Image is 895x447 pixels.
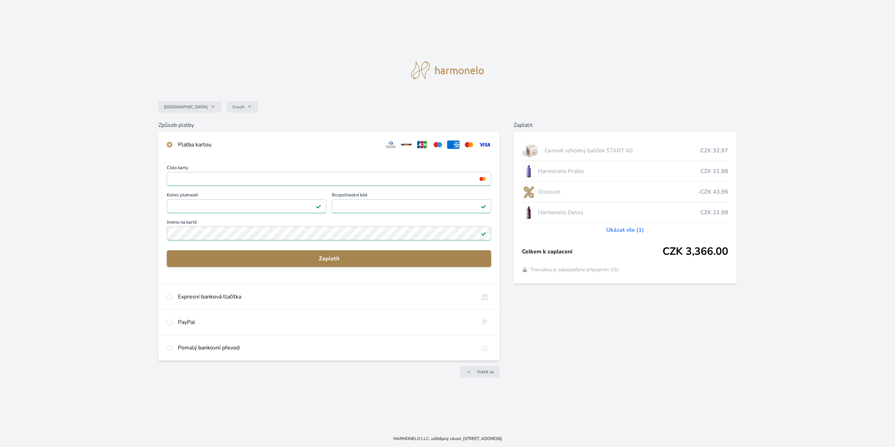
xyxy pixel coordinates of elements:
[663,245,728,258] span: CZK 3,366.00
[158,101,221,113] button: [GEOGRAPHIC_DATA]
[522,183,535,201] img: discount-lo.png
[538,208,700,217] span: Harmonelo Detox
[178,140,379,149] div: Platba kartou
[384,140,397,149] img: diners.svg
[232,104,244,110] span: Czech
[477,369,494,375] span: Vrátit se
[522,163,535,180] img: CLEAN_PROBIO_se_stinem_x-lo.jpg
[167,166,491,172] span: Číslo karty
[167,220,491,226] span: Jméno na kartě
[478,344,491,352] img: bankTransfer_IBAN.svg
[478,176,487,182] img: mc
[167,250,491,267] button: Zaplatit
[178,318,473,326] div: PayPal
[178,293,473,301] div: Expresní banková tlačítka
[416,140,429,149] img: jcb.svg
[700,167,728,175] span: CZK 21.98
[522,142,542,159] img: start.jpg
[158,121,500,129] h6: Způsob platby
[227,101,258,113] button: Czech
[164,104,208,110] span: [GEOGRAPHIC_DATA]
[447,140,460,149] img: amex.svg
[522,247,662,256] span: Celkem k zaplacení
[178,344,473,352] div: Pomalý bankovní převod
[167,193,326,199] span: Konec platnosti
[167,226,491,240] input: Jméno na kartěPlatné pole
[170,201,323,211] iframe: Iframe pro datum vypršení platnosti
[478,140,491,149] img: visa.svg
[431,140,444,149] img: maestro.svg
[514,121,736,129] h6: Zaplatit
[335,201,488,211] iframe: To enrich screen reader interactions, please activate Accessibility in Grammarly extension settings
[411,62,484,79] img: logo.svg
[332,193,491,199] span: Bezpečnostní kód
[606,226,644,234] a: Ukázat vše (1)
[170,174,488,184] iframe: To enrich screen reader interactions, please activate Accessibility in Grammarly extension settings
[522,204,535,221] img: DETOX_se_stinem_x-lo.jpg
[481,203,486,209] img: Platné pole
[478,293,491,301] img: onlineBanking_CZ.svg
[463,140,475,149] img: mc.svg
[478,318,491,326] img: paypal.svg
[538,188,697,196] span: Discount
[538,167,700,175] span: Harmonelo Probio
[700,208,728,217] span: CZK 21.98
[400,140,413,149] img: discover.svg
[172,254,486,263] span: Zaplatit
[700,146,728,155] span: CZK 32.97
[698,188,728,196] span: -CZK 43.96
[530,266,620,273] span: Transakce je zabezpečena připojením SSL
[316,203,321,209] img: Platné pole
[481,231,486,236] img: Platné pole
[545,146,700,155] span: Cenově výhodný balíček START 60
[460,366,500,377] a: Vrátit se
